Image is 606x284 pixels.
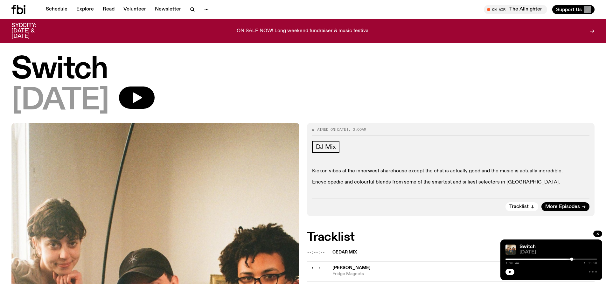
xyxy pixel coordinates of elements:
[317,127,335,132] span: Aired on
[505,262,519,265] span: 1:26:44
[584,262,597,265] span: 1:59:58
[11,55,595,84] h1: Switch
[505,202,538,211] button: Tracklist
[120,5,150,14] a: Volunteer
[312,179,590,191] p: Encyclopedic and colourful blends from some of the smartest and silliest selectors in [GEOGRAPHIC...
[307,265,325,270] span: --:--:--
[307,250,325,255] span: --:--:--
[237,28,370,34] p: ON SALE NOW! Long weekend fundraiser & music festival
[316,143,336,150] span: DJ Mix
[99,5,118,14] a: Read
[312,141,340,153] a: DJ Mix
[332,266,371,270] span: [PERSON_NAME]
[552,5,595,14] button: Support Us
[312,168,590,174] p: Kickon vibes at the innerwest sharehouse except the chat is actually good and the music is actual...
[151,5,185,14] a: Newsletter
[335,127,348,132] span: [DATE]
[484,5,547,14] button: On AirThe Allnighter
[505,245,516,255] img: A warm film photo of the switch team sitting close together. from left to right: Cedar, Lau, Sand...
[11,23,52,39] h3: SYDCITY: [DATE] & [DATE]
[519,244,536,249] a: Switch
[307,232,595,243] h2: Tracklist
[348,127,366,132] span: , 3:00am
[519,250,597,255] span: [DATE]
[541,202,589,211] a: More Episodes
[11,87,109,115] span: [DATE]
[42,5,71,14] a: Schedule
[545,204,580,209] span: More Episodes
[509,204,529,209] span: Tracklist
[556,7,582,12] span: Support Us
[332,271,595,277] span: Fridge Magnets
[332,249,564,255] span: CEDAR MIX
[73,5,98,14] a: Explore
